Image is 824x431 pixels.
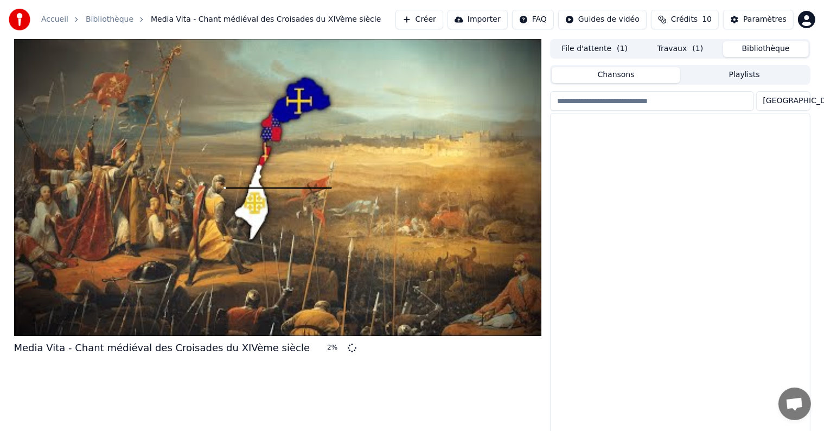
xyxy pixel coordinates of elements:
[552,41,637,57] button: File d'attente
[151,14,381,25] span: Media Vita - Chant médiéval des Croisades du XIVème siècle
[327,344,343,352] div: 2 %
[512,10,554,29] button: FAQ
[671,14,698,25] span: Crédits
[651,10,719,29] button: Crédits10
[41,14,381,25] nav: breadcrumb
[680,67,809,83] button: Playlists
[702,14,712,25] span: 10
[723,41,809,57] button: Bibliothèque
[637,41,723,57] button: Travaux
[778,388,811,420] a: Ouvrir le chat
[692,43,703,54] span: ( 1 )
[395,10,443,29] button: Créer
[41,14,68,25] a: Accueil
[743,14,787,25] div: Paramètres
[86,14,133,25] a: Bibliothèque
[723,10,794,29] button: Paramètres
[9,9,30,30] img: youka
[558,10,647,29] button: Guides de vidéo
[448,10,508,29] button: Importer
[617,43,628,54] span: ( 1 )
[552,67,680,83] button: Chansons
[14,340,310,356] div: Media Vita - Chant médiéval des Croisades du XIVème siècle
